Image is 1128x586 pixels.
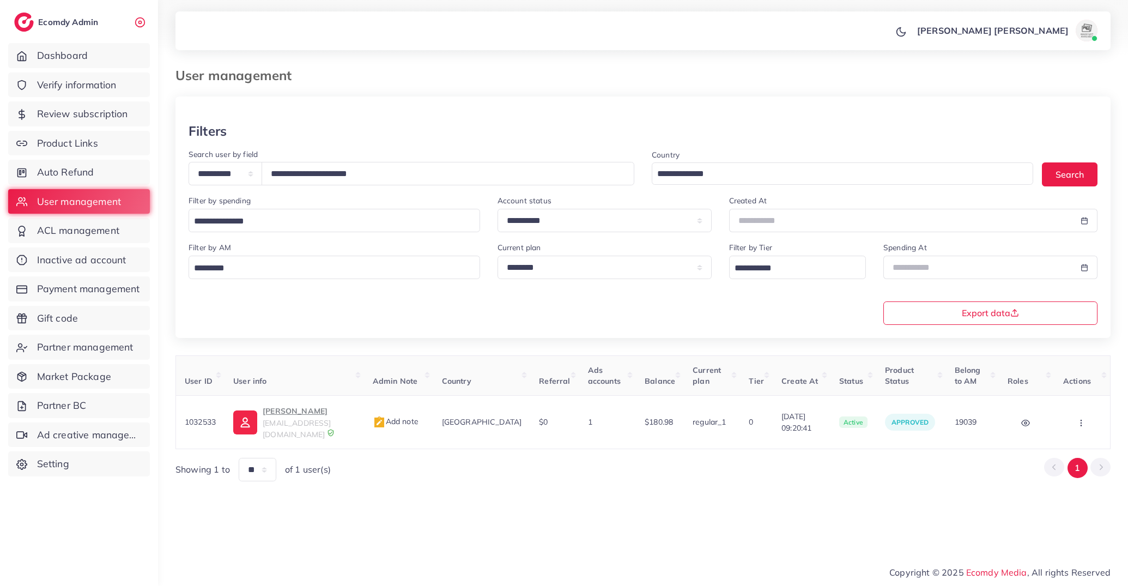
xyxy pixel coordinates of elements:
span: [DATE] 09:20:41 [781,411,822,433]
span: Gift code [37,311,78,325]
span: Review subscription [37,107,128,121]
span: Referral [539,376,570,386]
img: 9CAL8B2pu8EFxCJHYAAAAldEVYdGRhdGU6Y3JlYXRlADIwMjItMTItMDlUMDQ6NTg6MzkrMDA6MDBXSlgLAAAAJXRFWHRkYXR... [327,429,335,437]
a: Dashboard [8,43,150,68]
span: [EMAIL_ADDRESS][DOMAIN_NAME] [263,418,331,439]
button: Export data [883,301,1097,325]
span: Export data [962,309,1019,317]
span: Setting [37,457,69,471]
span: approved [892,418,929,426]
input: Search for option [190,213,466,230]
span: Add note [373,416,419,426]
button: Go to page 1 [1068,458,1088,478]
ul: Pagination [1044,458,1111,478]
span: Actions [1063,376,1091,386]
input: Search for option [731,260,852,277]
input: Search for option [190,260,466,277]
span: Partner BC [37,398,87,413]
div: Search for option [652,162,1033,185]
label: Filter by AM [189,242,231,253]
span: Current plan [693,365,721,386]
p: [PERSON_NAME] [263,404,355,418]
div: Search for option [729,256,866,279]
a: Auto Refund [8,160,150,185]
img: avatar [1076,20,1097,41]
span: 0 [749,417,753,427]
button: Search [1042,162,1097,186]
span: User management [37,195,121,209]
span: Payment management [37,282,140,296]
a: Ecomdy Media [966,567,1027,578]
span: active [839,416,868,428]
div: Search for option [189,256,480,279]
label: Filter by Tier [729,242,772,253]
span: 19039 [955,417,977,427]
span: [GEOGRAPHIC_DATA] [442,417,522,427]
span: User info [233,376,266,386]
a: Gift code [8,306,150,331]
label: Created At [729,195,767,206]
span: 1032533 [185,417,216,427]
a: Verify information [8,73,150,98]
span: Roles [1008,376,1028,386]
span: Showing 1 to [175,463,230,476]
span: ACL management [37,223,119,238]
span: 1 [588,417,592,427]
a: Market Package [8,364,150,389]
a: Review subscription [8,101,150,126]
span: Status [839,376,863,386]
label: Filter by spending [189,195,251,206]
a: Ad creative management [8,422,150,448]
span: Ads accounts [588,365,621,386]
span: Balance [645,376,675,386]
a: Partner management [8,335,150,360]
img: admin_note.cdd0b510.svg [373,416,386,429]
img: ic-user-info.36bf1079.svg [233,410,257,434]
span: Inactive ad account [37,253,126,267]
span: Product Status [885,365,914,386]
span: $180.98 [645,417,673,427]
input: Search for option [653,166,1019,183]
span: regular_1 [693,417,726,427]
span: Dashboard [37,49,88,63]
span: Admin Note [373,376,418,386]
label: Search user by field [189,149,258,160]
span: Product Links [37,136,98,150]
label: Spending At [883,242,927,253]
span: of 1 user(s) [285,463,331,476]
a: User management [8,189,150,214]
span: , All rights Reserved [1027,566,1111,579]
a: [PERSON_NAME][EMAIL_ADDRESS][DOMAIN_NAME] [233,404,355,440]
span: Copyright © 2025 [889,566,1111,579]
h3: Filters [189,123,227,139]
label: Current plan [498,242,541,253]
span: Country [442,376,471,386]
label: Account status [498,195,551,206]
span: Partner management [37,340,134,354]
a: [PERSON_NAME] [PERSON_NAME]avatar [911,20,1102,41]
a: Partner BC [8,393,150,418]
a: Setting [8,451,150,476]
span: User ID [185,376,213,386]
span: Market Package [37,370,111,384]
span: Tier [749,376,764,386]
h3: User management [175,68,300,83]
img: logo [14,13,34,32]
p: [PERSON_NAME] [PERSON_NAME] [917,24,1069,37]
span: Verify information [37,78,117,92]
a: ACL management [8,218,150,243]
span: Ad creative management [37,428,142,442]
a: logoEcomdy Admin [14,13,101,32]
a: Payment management [8,276,150,301]
div: Search for option [189,209,480,232]
span: Create At [781,376,818,386]
span: Belong to AM [955,365,981,386]
label: Country [652,149,680,160]
a: Product Links [8,131,150,156]
span: Auto Refund [37,165,94,179]
span: $0 [539,417,548,427]
a: Inactive ad account [8,247,150,273]
h2: Ecomdy Admin [38,17,101,27]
